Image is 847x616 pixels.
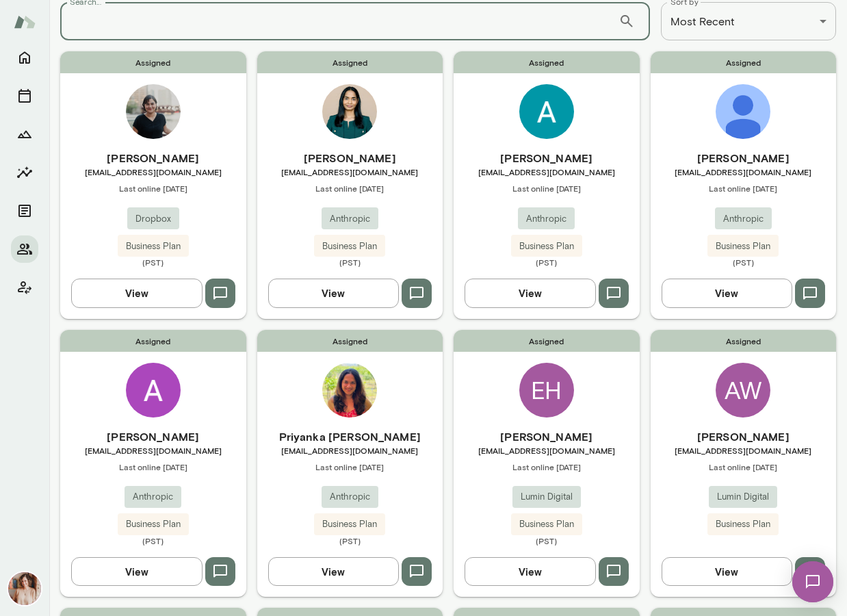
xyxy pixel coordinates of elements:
[257,183,443,194] span: Last online [DATE]
[454,150,640,166] h6: [PERSON_NAME]
[126,363,181,418] img: Anna Venancio Marques
[651,428,837,445] h6: [PERSON_NAME]
[651,150,837,166] h6: [PERSON_NAME]
[257,257,443,268] span: (PST)
[662,557,793,586] button: View
[715,212,772,226] span: Anthropic
[60,150,246,166] h6: [PERSON_NAME]
[716,84,770,139] img: Hyonjee Joo
[454,257,640,268] span: (PST)
[126,84,181,139] img: Aisha Johnson
[651,183,837,194] span: Last online [DATE]
[60,257,246,268] span: (PST)
[454,51,640,73] span: Assigned
[60,166,246,177] span: [EMAIL_ADDRESS][DOMAIN_NAME]
[454,183,640,194] span: Last online [DATE]
[661,2,836,40] div: Most Recent
[519,363,574,418] div: EH
[454,461,640,472] span: Last online [DATE]
[71,279,203,307] button: View
[118,517,189,531] span: Business Plan
[257,461,443,472] span: Last online [DATE]
[314,240,385,253] span: Business Plan
[257,445,443,456] span: [EMAIL_ADDRESS][DOMAIN_NAME]
[707,240,779,253] span: Business Plan
[257,51,443,73] span: Assigned
[662,279,793,307] button: View
[322,212,378,226] span: Anthropic
[60,445,246,456] span: [EMAIL_ADDRESS][DOMAIN_NAME]
[60,461,246,472] span: Last online [DATE]
[11,197,38,224] button: Documents
[60,428,246,445] h6: [PERSON_NAME]
[512,490,581,504] span: Lumin Digital
[322,84,377,139] img: Anjali Gopal
[118,240,189,253] span: Business Plan
[71,557,203,586] button: View
[454,445,640,456] span: [EMAIL_ADDRESS][DOMAIN_NAME]
[257,166,443,177] span: [EMAIL_ADDRESS][DOMAIN_NAME]
[11,82,38,110] button: Sessions
[454,428,640,445] h6: [PERSON_NAME]
[257,535,443,546] span: (PST)
[268,557,400,586] button: View
[60,330,246,352] span: Assigned
[257,330,443,352] span: Assigned
[11,120,38,148] button: Growth Plan
[651,445,837,456] span: [EMAIL_ADDRESS][DOMAIN_NAME]
[454,535,640,546] span: (PST)
[709,490,777,504] span: Lumin Digital
[257,428,443,445] h6: Priyanka [PERSON_NAME]
[651,330,837,352] span: Assigned
[60,535,246,546] span: (PST)
[268,279,400,307] button: View
[8,572,41,605] img: Nancy Alsip
[716,363,770,418] div: AW
[651,166,837,177] span: [EMAIL_ADDRESS][DOMAIN_NAME]
[707,517,779,531] span: Business Plan
[322,490,378,504] span: Anthropic
[651,257,837,268] span: (PST)
[14,9,36,35] img: Mento
[465,279,596,307] button: View
[125,490,181,504] span: Anthropic
[454,166,640,177] span: [EMAIL_ADDRESS][DOMAIN_NAME]
[519,84,574,139] img: Avinash Palayadi
[11,274,38,301] button: Client app
[465,557,596,586] button: View
[60,51,246,73] span: Assigned
[322,363,377,418] img: Priyanka Phatak
[11,235,38,263] button: Members
[257,150,443,166] h6: [PERSON_NAME]
[314,517,385,531] span: Business Plan
[651,51,837,73] span: Assigned
[60,183,246,194] span: Last online [DATE]
[11,44,38,71] button: Home
[651,461,837,472] span: Last online [DATE]
[518,212,575,226] span: Anthropic
[511,240,582,253] span: Business Plan
[11,159,38,186] button: Insights
[454,330,640,352] span: Assigned
[127,212,179,226] span: Dropbox
[511,517,582,531] span: Business Plan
